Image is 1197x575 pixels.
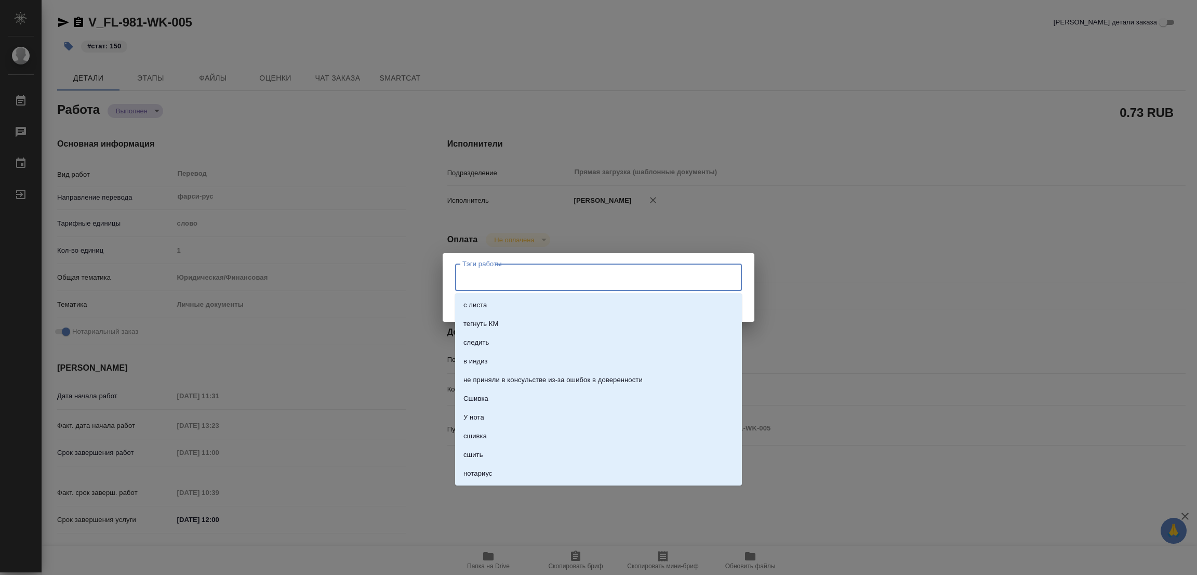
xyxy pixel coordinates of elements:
p: тегнуть КМ [463,319,498,329]
p: сшить [463,450,483,460]
p: сшивка [463,431,487,441]
p: У нота [463,412,484,423]
p: нотариус [463,468,492,479]
p: Сшивка [463,394,488,404]
p: не приняли в консульстве из-за ошибок в доверенности [463,375,643,385]
p: следить [463,337,489,348]
p: в индиз [463,356,488,367]
p: с листа [463,300,487,310]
